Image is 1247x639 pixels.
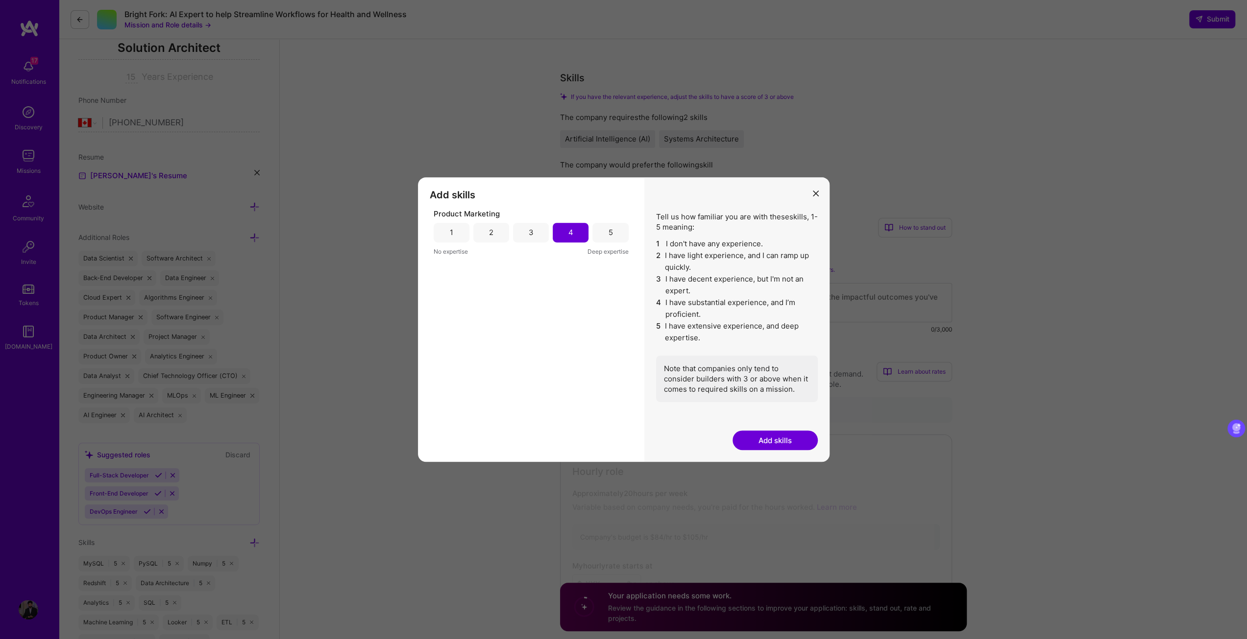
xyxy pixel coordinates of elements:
[418,177,830,462] div: modal
[656,297,661,320] span: 4
[489,227,493,237] div: 2
[656,238,818,250] li: I don't have any experience.
[656,355,818,402] div: Note that companies only tend to consider builders with 3 or above when it comes to required skil...
[656,238,662,250] span: 1
[656,250,661,273] span: 2
[656,320,818,344] li: I have extensive experience, and deep expertise.
[656,250,818,273] li: I have light experience, and I can ramp up quickly.
[430,189,633,201] h3: Add skills
[587,246,629,257] span: Deep expertise
[656,320,661,344] span: 5
[529,227,534,237] div: 3
[450,227,453,237] div: 1
[656,273,818,297] li: I have decent experience, but I'm not an expert.
[608,227,612,237] div: 5
[656,273,661,297] span: 3
[813,190,819,196] i: icon Close
[656,297,818,320] li: I have substantial experience, and I’m proficient.
[434,246,468,257] span: No expertise
[568,227,573,237] div: 4
[434,209,500,219] span: Product Marketing
[656,212,818,402] div: Tell us how familiar you are with these skills , 1-5 meaning:
[733,430,818,450] button: Add skills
